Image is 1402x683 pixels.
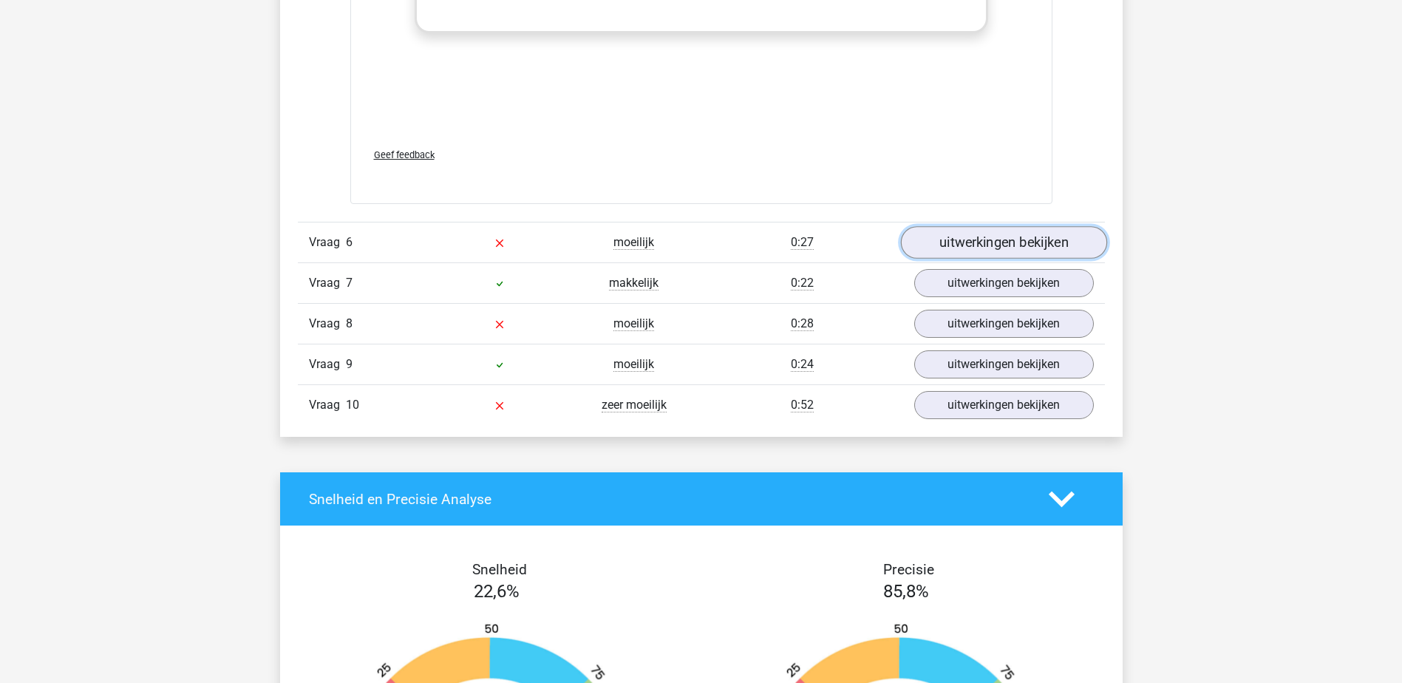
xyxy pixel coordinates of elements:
span: 6 [346,235,353,249]
a: uitwerkingen bekijken [914,391,1094,419]
span: 0:28 [791,316,814,331]
span: 10 [346,398,359,412]
a: uitwerkingen bekijken [914,310,1094,338]
h4: Precisie [718,561,1100,578]
span: moeilijk [613,316,654,331]
span: 0:27 [791,235,814,250]
span: Vraag [309,274,346,292]
span: Vraag [309,234,346,251]
a: uitwerkingen bekijken [914,350,1094,378]
span: Vraag [309,315,346,333]
span: zeer moeilijk [602,398,667,412]
span: Vraag [309,396,346,414]
span: 85,8% [883,581,929,602]
span: 7 [346,276,353,290]
a: uitwerkingen bekijken [914,269,1094,297]
span: 22,6% [474,581,520,602]
span: 0:22 [791,276,814,290]
span: 0:24 [791,357,814,372]
a: uitwerkingen bekijken [900,227,1106,259]
span: 0:52 [791,398,814,412]
h4: Snelheid en Precisie Analyse [309,491,1027,508]
span: Geef feedback [374,149,435,160]
span: makkelijk [609,276,659,290]
span: Vraag [309,356,346,373]
span: moeilijk [613,235,654,250]
span: moeilijk [613,357,654,372]
span: 8 [346,316,353,330]
span: 9 [346,357,353,371]
h4: Snelheid [309,561,690,578]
